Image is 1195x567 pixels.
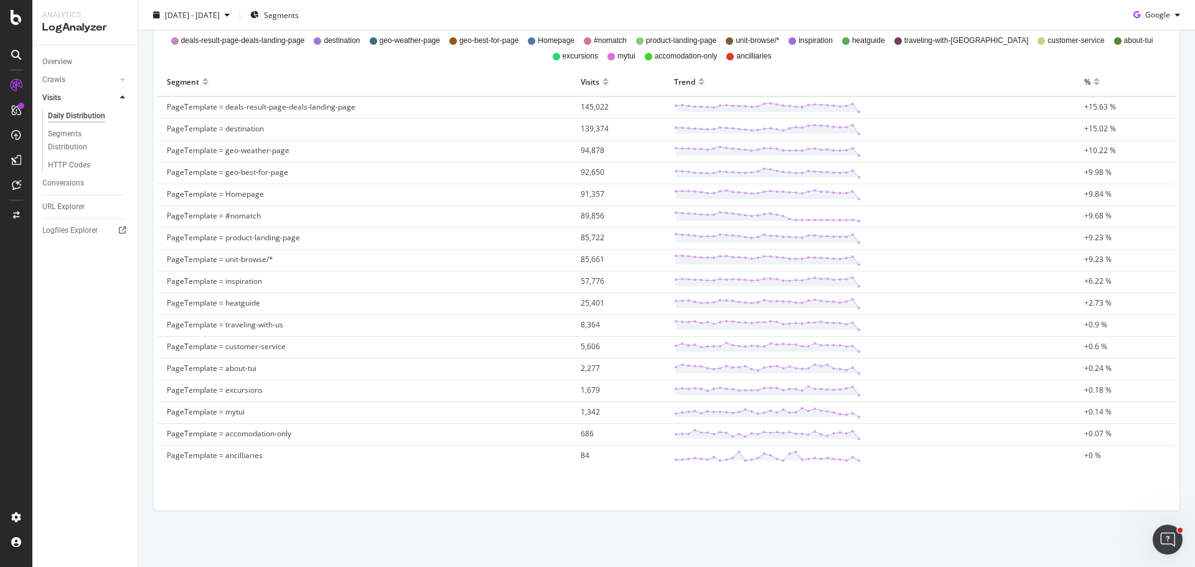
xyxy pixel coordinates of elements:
[581,123,609,134] span: 139,374
[563,51,598,62] span: excursions
[459,35,518,46] span: geo-best-for-page
[167,406,245,417] span: PageTemplate = mytui
[1084,145,1116,156] span: +10.22 %
[167,385,263,395] span: PageTemplate = excursions
[48,110,105,123] div: Daily Distribution
[42,224,129,237] a: Logfiles Explorer
[167,167,288,177] span: PageTemplate = geo-best-for-page
[904,35,1029,46] span: traveling-with-[GEOGRAPHIC_DATA]
[167,254,273,265] span: PageTemplate = unit-browse/*
[1084,189,1112,199] span: +9.84 %
[167,298,260,308] span: PageTemplate = heatguide
[167,428,291,439] span: PageTemplate = accomodation-only
[736,51,771,62] span: ancilliaries
[42,21,128,35] div: LogAnalyzer
[581,428,594,439] span: 686
[1084,319,1107,330] span: +0.9 %
[148,5,235,25] button: [DATE] - [DATE]
[1153,525,1183,555] iframe: Intercom live chat
[1084,101,1116,112] span: +15.63 %
[42,73,116,87] a: Crawls
[581,276,604,286] span: 57,776
[48,159,90,172] div: HTTP Codes
[48,128,129,154] a: Segments Distribution
[167,145,289,156] span: PageTemplate = geo-weather-page
[181,35,305,46] span: deals-result-page-deals-landing-page
[581,450,589,461] span: 84
[42,177,129,190] a: Conversions
[42,91,116,105] a: Visits
[380,35,440,46] span: geo-weather-page
[1084,406,1112,417] span: +0.14 %
[581,210,604,221] span: 89,856
[1084,450,1101,461] span: +0 %
[42,55,129,68] a: Overview
[167,341,286,352] span: PageTemplate = customer-service
[581,145,604,156] span: 94,878
[1084,341,1107,352] span: +0.6 %
[581,189,604,199] span: 91,357
[167,276,262,286] span: PageTemplate = inspiration
[1084,385,1112,395] span: +0.18 %
[324,35,360,46] span: destination
[674,72,695,91] div: Trend
[1128,5,1185,25] button: Google
[1084,254,1112,265] span: +9.23 %
[1084,72,1090,91] div: %
[594,35,627,46] span: #nomatch
[1084,428,1112,439] span: +0.07 %
[1084,298,1112,308] span: +2.73 %
[42,73,65,87] div: Crawls
[42,200,85,213] div: URL Explorer
[581,232,604,243] span: 85,722
[736,35,779,46] span: unit-browse/*
[264,9,299,20] span: Segments
[1124,35,1153,46] span: about-tui
[852,35,885,46] span: heatguide
[42,10,128,21] div: Analytics
[581,298,604,308] span: 25,401
[1145,9,1170,20] span: Google
[581,319,600,330] span: 8,364
[646,35,716,46] span: product-landing-page
[167,319,283,330] span: PageTemplate = traveling-with-us
[655,51,718,62] span: accomodation-only
[167,450,263,461] span: PageTemplate = ancilliaries
[538,35,574,46] span: Homepage
[167,189,264,199] span: PageTemplate = Homepage
[165,9,220,20] span: [DATE] - [DATE]
[1084,167,1112,177] span: +9.98 %
[581,385,600,395] span: 1,679
[581,363,600,373] span: 2,277
[617,51,635,62] span: mytui
[167,363,256,373] span: PageTemplate = about-tui
[48,110,129,123] a: Daily Distribution
[1084,363,1112,373] span: +0.24 %
[245,5,304,25] button: Segments
[42,177,84,190] div: Conversions
[167,72,199,91] div: Segment
[1084,210,1112,221] span: +9.68 %
[581,101,609,112] span: 145,022
[42,224,98,237] div: Logfiles Explorer
[167,101,355,112] span: PageTemplate = deals-result-page-deals-landing-page
[581,167,604,177] span: 92,650
[167,232,300,243] span: PageTemplate = product-landing-page
[167,210,261,221] span: PageTemplate = #nomatch
[581,341,600,352] span: 5,606
[581,254,604,265] span: 85,661
[1047,35,1104,46] span: customer-service
[42,55,72,68] div: Overview
[799,35,833,46] span: inspiration
[48,128,117,154] div: Segments Distribution
[1084,276,1112,286] span: +6.22 %
[42,200,129,213] a: URL Explorer
[167,123,264,134] span: PageTemplate = destination
[1084,123,1116,134] span: +15.02 %
[1084,232,1112,243] span: +9.23 %
[581,406,600,417] span: 1,342
[42,91,61,105] div: Visits
[581,72,599,91] div: Visits
[48,159,129,172] a: HTTP Codes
